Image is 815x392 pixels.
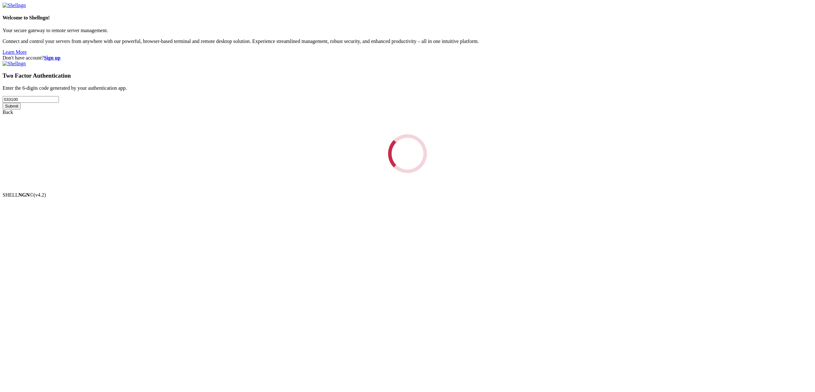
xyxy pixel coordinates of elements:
p: Your secure gateway to remote server management. [3,28,812,33]
div: Loading... [386,132,429,175]
img: Shellngn [3,3,26,8]
h3: Two Factor Authentication [3,72,812,79]
span: SHELL © [3,192,46,198]
a: Sign up [44,55,60,60]
img: Shellngn [3,61,26,66]
b: NGN [18,192,30,198]
input: Submit [3,103,21,109]
a: Back [3,109,13,115]
a: Learn More [3,49,27,55]
span: 4.2.0 [34,192,46,198]
p: Connect and control your servers from anywhere with our powerful, browser-based terminal and remo... [3,38,812,44]
input: Two factor code [3,96,59,103]
p: Enter the 6-digits code generated by your authentication app. [3,85,812,91]
div: Don't have account? [3,55,812,61]
h4: Welcome to Shellngn! [3,15,812,21]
